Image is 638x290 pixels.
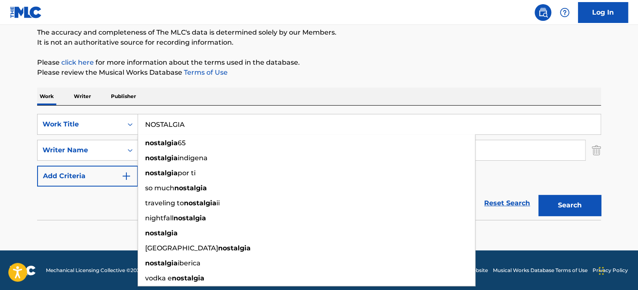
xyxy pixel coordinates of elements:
a: Terms of Use [182,68,228,76]
strong: nostalgia [172,274,204,282]
p: Work [37,88,56,105]
img: MLC Logo [10,6,42,18]
span: vodka e [145,274,172,282]
strong: nostalgia [145,169,178,177]
strong: nostalgia [145,259,178,267]
a: Privacy Policy [593,267,628,274]
a: Reset Search [480,194,534,212]
p: Writer [71,88,93,105]
strong: nostalgia [218,244,251,252]
span: traveling to [145,199,184,207]
span: 65 [178,139,186,147]
strong: nostalgia [145,229,178,237]
img: search [538,8,548,18]
strong: nostalgia [173,214,206,222]
button: Add Criteria [37,166,138,187]
button: Search [538,195,601,216]
img: 9d2ae6d4665cec9f34b9.svg [121,171,131,181]
p: Please review the Musical Works Database [37,68,601,78]
strong: nostalgia [145,154,178,162]
strong: nostalgia [145,139,178,147]
span: nightfall [145,214,173,222]
span: [GEOGRAPHIC_DATA] [145,244,218,252]
a: Public Search [535,4,551,21]
div: Help [556,4,573,21]
strong: nostalgia [184,199,216,207]
a: Musical Works Database Terms of Use [493,267,588,274]
div: Work Title [43,119,118,129]
iframe: Chat Widget [596,250,638,290]
p: Publisher [108,88,138,105]
span: ii [216,199,220,207]
img: help [560,8,570,18]
a: Log In [578,2,628,23]
p: Please for more information about the terms used in the database. [37,58,601,68]
img: Delete Criterion [592,140,601,161]
form: Search Form [37,114,601,220]
p: The accuracy and completeness of The MLC's data is determined solely by our Members. [37,28,601,38]
span: iberica [178,259,201,267]
strong: nostalgia [174,184,207,192]
span: so much [145,184,174,192]
div: Drag [599,258,604,283]
span: Mechanical Licensing Collective © 2025 [46,267,143,274]
img: logo [10,265,36,275]
p: It is not an authoritative source for recording information. [37,38,601,48]
div: Writer Name [43,145,118,155]
span: por ti [178,169,196,177]
a: click here [61,58,94,66]
span: indigena [178,154,208,162]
